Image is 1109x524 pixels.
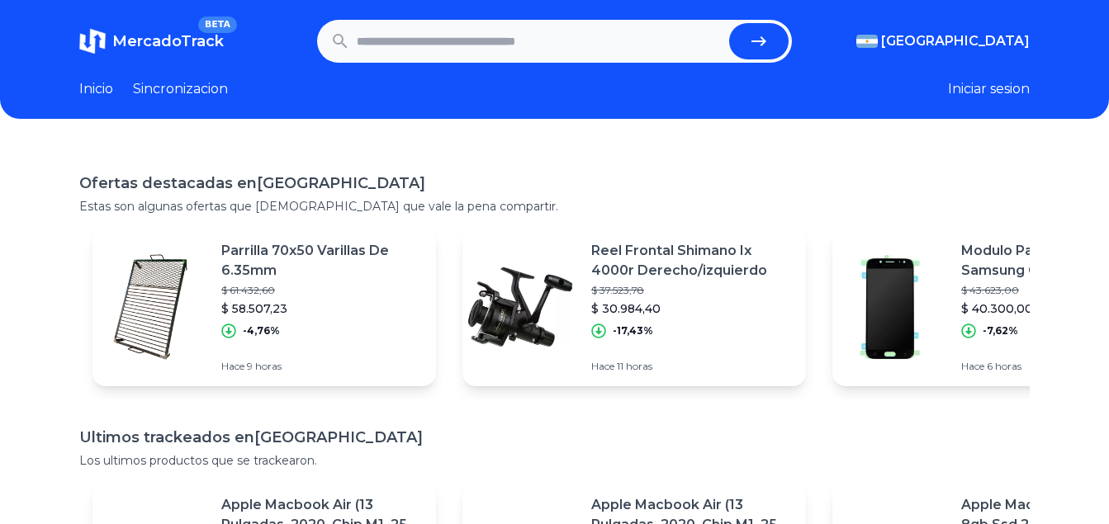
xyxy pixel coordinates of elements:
img: Featured image [462,249,578,365]
span: BETA [198,17,237,33]
a: MercadoTrackBETA [79,28,224,54]
h1: Ultimos trackeados en [GEOGRAPHIC_DATA] [79,426,1030,449]
span: MercadoTrack [112,32,224,50]
span: [GEOGRAPHIC_DATA] [881,31,1030,51]
button: Iniciar sesion [948,79,1030,99]
img: Argentina [856,35,878,48]
img: Featured image [92,249,208,365]
p: Parrilla 70x50 Varillas De 6.35mm [221,241,423,281]
a: Featured imageParrilla 70x50 Varillas De 6.35mm$ 61.432,60$ 58.507,23-4,76%Hace 9 horas [92,228,436,386]
a: Sincronizacion [133,79,228,99]
p: Los ultimos productos que se trackearon. [79,452,1030,469]
p: -4,76% [243,324,280,338]
p: $ 37.523,78 [591,284,793,297]
p: Estas son algunas ofertas que [DEMOGRAPHIC_DATA] que vale la pena compartir. [79,198,1030,215]
img: Featured image [832,249,948,365]
button: [GEOGRAPHIC_DATA] [856,31,1030,51]
p: $ 61.432,60 [221,284,423,297]
img: MercadoTrack [79,28,106,54]
h1: Ofertas destacadas en [GEOGRAPHIC_DATA] [79,172,1030,195]
p: $ 58.507,23 [221,300,423,317]
p: $ 30.984,40 [591,300,793,317]
p: -7,62% [983,324,1018,338]
p: Hace 11 horas [591,360,793,373]
a: Inicio [79,79,113,99]
p: Hace 9 horas [221,360,423,373]
p: -17,43% [613,324,653,338]
a: Featured imageReel Frontal Shimano Ix 4000r Derecho/izquierdo$ 37.523,78$ 30.984,40-17,43%Hace 11... [462,228,806,386]
p: Reel Frontal Shimano Ix 4000r Derecho/izquierdo [591,241,793,281]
